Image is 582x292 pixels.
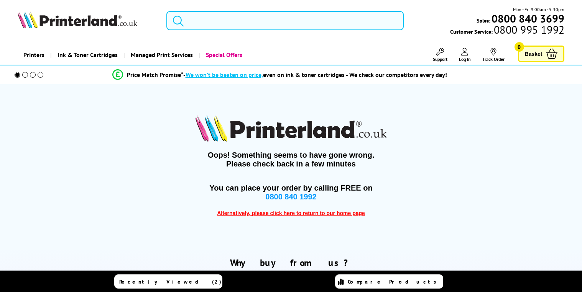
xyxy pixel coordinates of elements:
a: Alternatively, please click here to return to our home page [217,209,365,217]
a: Basket 0 [518,46,565,62]
a: Recently Viewed (2) [114,274,222,289]
a: Track Order [482,48,505,62]
span: Customer Service: [450,26,564,35]
span: You can place your order by calling FREE on [209,184,372,192]
span: Mon - Fri 9:00am - 5:30pm [513,6,564,13]
span: Compare Products [348,278,441,285]
a: Log In [459,48,471,62]
span: 0800 995 1992 [493,26,564,33]
h2: Why buy from us? [18,257,565,269]
a: Support [433,48,447,62]
b: 0800 840 3699 [492,11,564,26]
span: 0 [515,42,524,52]
a: Compare Products [335,274,443,289]
span: Sales: [477,17,490,24]
a: Ink & Toner Cartridges [50,45,123,65]
a: Printerland Logo [18,11,157,30]
span: Oops! Something seems to have gone wrong. Please check back in a few minutes [18,151,565,168]
img: Printerland Logo [18,11,137,28]
span: Price Match Promise* [127,71,183,78]
div: - even on ink & toner cartridges - We check our competitors every day! [183,71,447,78]
a: 0800 840 3699 [490,15,564,22]
span: 0800 840 1992 [265,192,316,201]
span: Basket [525,49,543,59]
a: Printers [18,45,50,65]
span: Support [433,56,447,62]
li: modal_Promise [4,68,555,82]
span: Recently Viewed (2) [119,278,222,285]
a: Special Offers [199,45,248,65]
a: Managed Print Services [123,45,199,65]
span: Alternatively, please click here to return to our home page [217,210,365,216]
span: Log In [459,56,471,62]
span: Ink & Toner Cartridges [58,45,118,65]
span: We won’t be beaten on price, [186,71,263,78]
